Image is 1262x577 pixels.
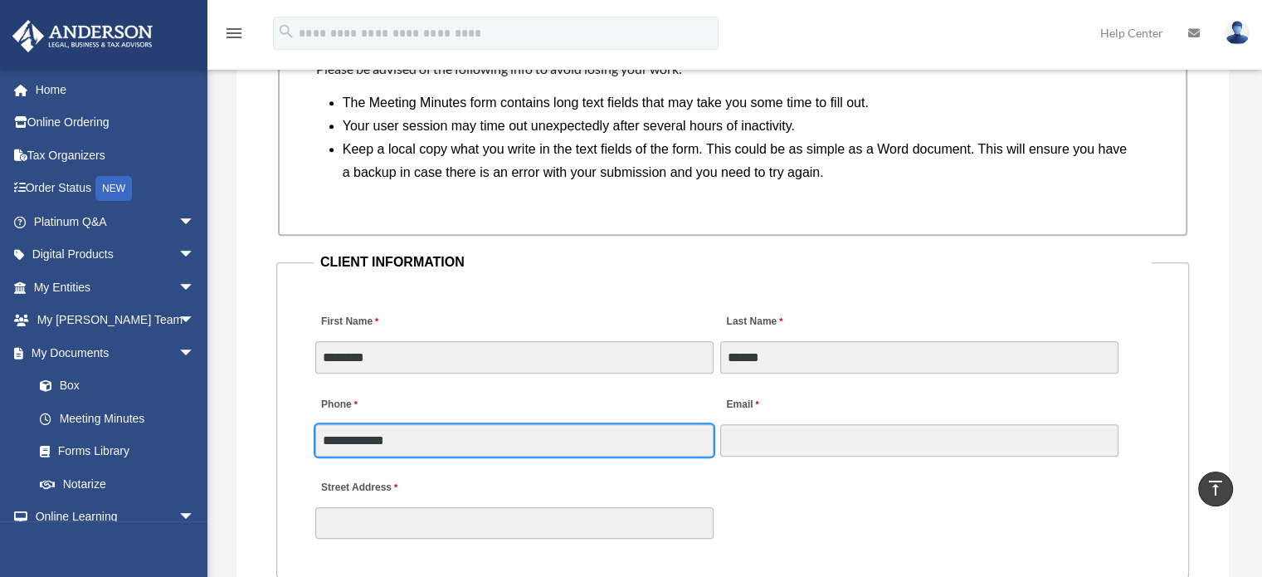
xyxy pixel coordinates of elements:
[315,394,362,417] label: Phone
[23,467,220,501] a: Notarize
[720,394,763,417] label: Email
[12,205,220,238] a: Platinum Q&Aarrow_drop_down
[178,205,212,239] span: arrow_drop_down
[95,176,132,201] div: NEW
[12,139,220,172] a: Tax Organizers
[178,304,212,338] span: arrow_drop_down
[12,501,220,534] a: Online Learningarrow_drop_down
[12,73,220,106] a: Home
[12,238,220,271] a: Digital Productsarrow_drop_down
[12,106,220,139] a: Online Ordering
[343,115,1137,138] li: Your user session may time out unexpectedly after several hours of inactivity.
[12,172,220,206] a: Order StatusNEW
[343,91,1137,115] li: The Meeting Minutes form contains long text fields that may take you some time to fill out.
[7,20,158,52] img: Anderson Advisors Platinum Portal
[224,23,244,43] i: menu
[315,311,382,334] label: First Name
[178,336,212,370] span: arrow_drop_down
[720,311,787,334] label: Last Name
[23,402,212,435] a: Meeting Minutes
[315,477,473,500] label: Street Address
[1198,472,1233,506] a: vertical_align_top
[12,336,220,369] a: My Documentsarrow_drop_down
[23,369,220,403] a: Box
[343,138,1137,184] li: Keep a local copy what you write in the text fields of the form. This could be as simple as a Wor...
[1225,21,1250,45] img: User Pic
[178,271,212,305] span: arrow_drop_down
[12,304,220,337] a: My [PERSON_NAME] Teamarrow_drop_down
[224,29,244,43] a: menu
[23,435,220,468] a: Forms Library
[178,238,212,272] span: arrow_drop_down
[277,22,295,41] i: search
[1206,478,1225,498] i: vertical_align_top
[178,501,212,535] span: arrow_drop_down
[12,271,220,304] a: My Entitiesarrow_drop_down
[314,251,1152,274] legend: CLIENT INFORMATION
